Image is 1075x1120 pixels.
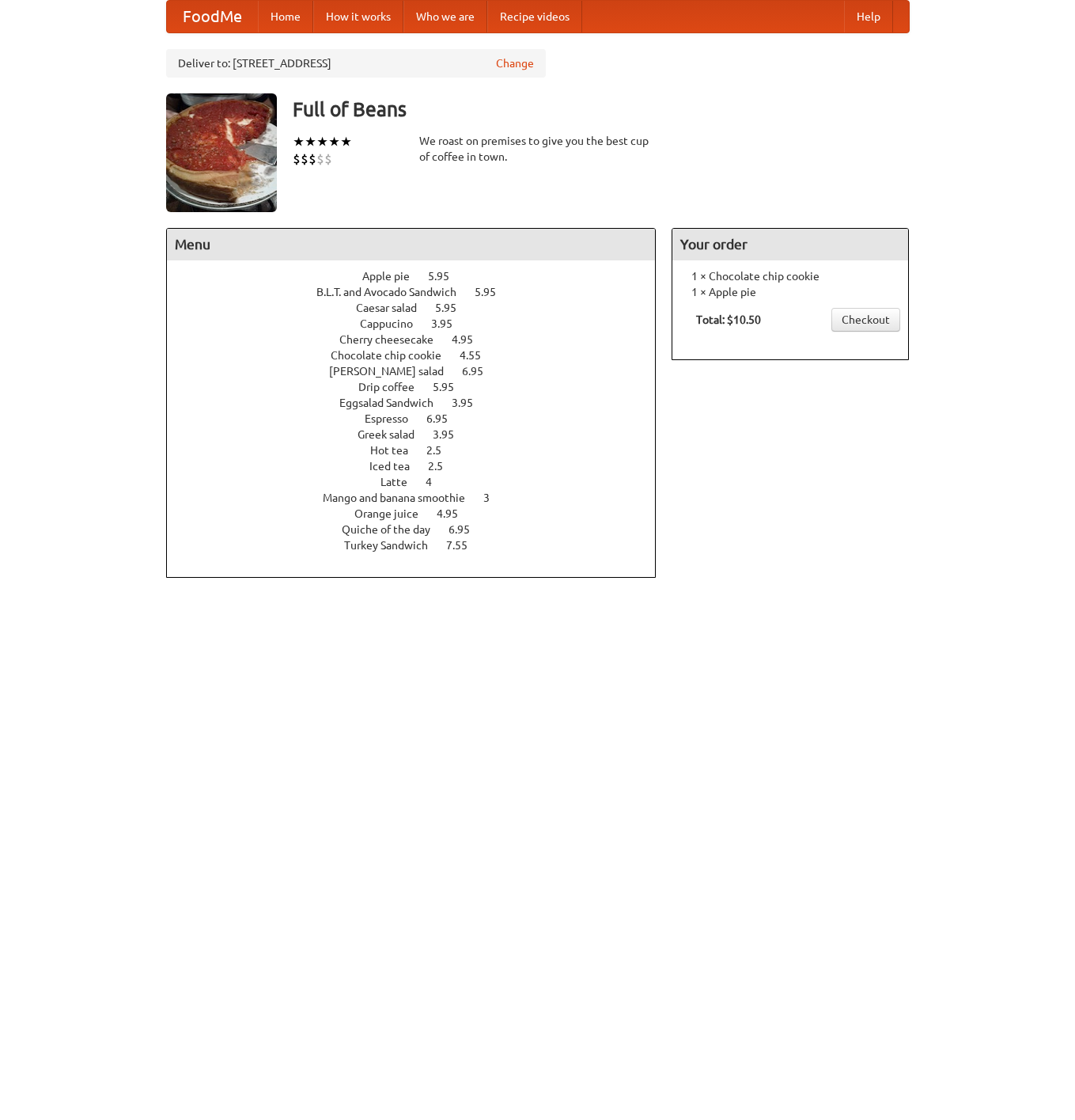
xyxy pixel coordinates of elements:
[403,1,487,32] a: Who we are
[344,539,497,552] a: Turkey Sandwich 7.55
[680,268,900,284] li: 1 × Chocolate chip cookie
[380,476,423,488] span: Latte
[696,313,761,326] b: Total: $10.50
[475,286,512,298] span: 5.95
[316,286,472,298] span: B.L.T. and Avocado Sandwich
[369,460,472,473] a: Iced tea 2.5
[339,397,502,409] a: Eggsalad Sandwich 3.95
[446,539,483,552] span: 7.55
[331,349,510,362] a: Chocolate chip cookie 4.55
[431,317,468,330] span: 3.95
[483,492,505,504] span: 3
[452,397,489,409] span: 3.95
[428,460,459,473] span: 2.5
[680,284,900,300] li: 1 × Apple pie
[419,133,657,165] div: We roast on premises to give you the best cup of coffee in town.
[426,412,464,425] span: 6.95
[460,349,497,362] span: 4.55
[340,133,352,150] li: ★
[426,476,448,488] span: 4
[437,507,474,520] span: 4.95
[344,539,444,552] span: Turkey Sandwich
[356,302,486,314] a: Caesar salad 5.95
[316,286,525,298] a: B.L.T. and Avocado Sandwich 5.95
[358,381,430,393] span: Drip coffee
[365,412,477,425] a: Espresso 6.95
[360,317,429,330] span: Cappucino
[339,333,449,346] span: Cherry cheesecake
[308,150,316,168] li: $
[428,270,465,283] span: 5.95
[433,428,470,441] span: 3.95
[365,412,424,425] span: Espresso
[496,55,534,71] a: Change
[293,150,301,168] li: $
[433,381,470,393] span: 5.95
[329,365,513,378] a: [PERSON_NAME] salad 6.95
[380,476,461,488] a: Latte 4
[329,365,460,378] span: [PERSON_NAME] salad
[316,150,324,168] li: $
[358,428,430,441] span: Greek salad
[435,302,472,314] span: 5.95
[258,1,313,32] a: Home
[167,1,258,32] a: FoodMe
[328,133,340,150] li: ★
[331,349,457,362] span: Chocolate chip cookie
[293,93,910,125] h3: Full of Beans
[339,333,502,346] a: Cherry cheesecake 4.95
[358,381,483,393] a: Drip coffee 5.95
[369,460,426,473] span: Iced tea
[844,1,893,32] a: Help
[360,317,482,330] a: Cappucino 3.95
[339,397,449,409] span: Eggsalad Sandwich
[362,270,479,283] a: Apple pie 5.95
[462,365,499,378] span: 6.95
[354,507,487,520] a: Orange juice 4.95
[305,133,316,150] li: ★
[672,229,908,260] h4: Your order
[301,150,308,168] li: $
[354,507,434,520] span: Orange juice
[370,444,424,457] span: Hot tea
[342,523,499,536] a: Quiche of the day 6.95
[358,428,483,441] a: Greek salad 3.95
[831,308,900,332] a: Checkout
[362,270,426,283] span: Apple pie
[323,492,519,504] a: Mango and banana smoothie 3
[324,150,332,168] li: $
[356,302,433,314] span: Caesar salad
[426,444,457,457] span: 2.5
[342,523,446,536] span: Quiche of the day
[370,444,471,457] a: Hot tea 2.5
[166,93,277,212] img: angular.jpg
[452,333,489,346] span: 4.95
[316,133,328,150] li: ★
[313,1,403,32] a: How it works
[166,49,546,78] div: Deliver to: [STREET_ADDRESS]
[293,133,305,150] li: ★
[449,523,486,536] span: 6.95
[323,492,481,504] span: Mango and banana smoothie
[167,229,656,260] h4: Menu
[487,1,582,32] a: Recipe videos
